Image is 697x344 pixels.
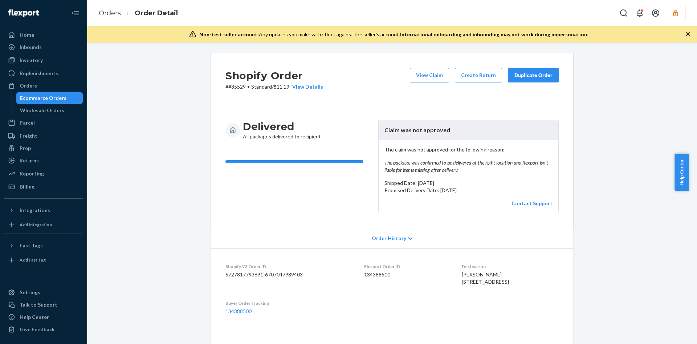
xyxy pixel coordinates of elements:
[247,84,250,90] span: •
[4,117,83,129] a: Parcel
[20,257,46,263] div: Add Fast Tag
[16,105,83,116] a: Wholesale Orders
[20,107,64,114] div: Wholesale Orders
[225,300,352,306] dt: Buyer Order Tracking
[68,6,83,20] button: Close Navigation
[20,132,37,139] div: Freight
[4,80,83,92] a: Orders
[225,308,252,314] a: 134388500
[20,31,34,39] div: Home
[289,83,323,90] button: View Details
[4,142,83,154] a: Prep
[20,94,66,102] div: Ecommerce Orders
[20,326,55,333] div: Give Feedback
[674,154,689,191] button: Help Center
[4,41,83,53] a: Inbounds
[511,200,553,206] a: Contact Support
[514,72,553,79] div: Duplicate Order
[8,9,39,17] img: Flexport logo
[4,205,83,216] button: Integrations
[99,9,121,17] a: Orders
[384,187,553,194] p: Promised Delivery Date: [DATE]
[20,313,49,321] div: Help Center
[4,168,83,179] a: Reporting
[379,120,558,140] header: Claim was not approved
[384,159,553,174] em: The package was confirmed to be delivered at the right location and flexport isn't liable for ite...
[20,157,39,164] div: Returns
[364,263,450,270] dt: Flexport Order ID
[16,92,83,104] a: Ecommerce Orders
[462,271,509,285] span: [PERSON_NAME] [STREET_ADDRESS]
[20,70,58,77] div: Replenishments
[364,271,450,278] dd: 134388500
[4,29,83,41] a: Home
[20,183,34,190] div: Billing
[4,68,83,79] a: Replenishments
[632,6,647,20] button: Open notifications
[225,263,352,270] dt: Shopify V3 Order ID
[410,68,449,82] button: View Claim
[20,207,50,214] div: Integrations
[4,324,83,335] button: Give Feedback
[651,322,690,340] iframe: Opens a widget where you can chat to one of our agents
[4,299,83,311] button: Talk to Support
[225,83,323,90] p: # #35529 / $11.19
[20,222,52,228] div: Add Integration
[4,240,83,251] button: Fast Tags
[372,235,406,242] span: Order History
[20,170,44,177] div: Reporting
[4,130,83,142] a: Freight
[251,84,272,90] span: Standard
[199,31,259,37] span: Non-test seller account:
[4,155,83,166] a: Returns
[93,3,184,24] ol: breadcrumbs
[4,311,83,323] a: Help Center
[199,31,588,38] div: Any updates you make will reflect against the seller's account.
[648,6,663,20] button: Open account menu
[20,82,37,89] div: Orders
[616,6,631,20] button: Open Search Box
[20,289,40,296] div: Settings
[462,263,559,270] dt: Destination
[20,119,35,126] div: Parcel
[20,44,42,51] div: Inbounds
[455,68,502,82] button: Create Return
[4,219,83,231] a: Add Integration
[225,271,352,278] dd: 5727817793691-6707047989403
[20,301,57,308] div: Talk to Support
[243,120,321,140] div: All packages delivered to recipient
[20,57,43,64] div: Inventory
[20,145,31,152] div: Prep
[243,120,321,133] h3: Delivered
[225,68,323,83] h2: Shopify Order
[4,54,83,66] a: Inventory
[508,68,559,82] button: Duplicate Order
[20,242,43,249] div: Fast Tags
[4,181,83,193] a: Billing
[4,254,83,266] a: Add Fast Tag
[4,287,83,298] a: Settings
[384,179,553,187] p: Shipped Date: [DATE]
[384,146,553,174] p: The claim was not approved for the following reason:
[135,9,178,17] a: Order Detail
[400,31,588,37] span: International onboarding and inbounding may not work during impersonation.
